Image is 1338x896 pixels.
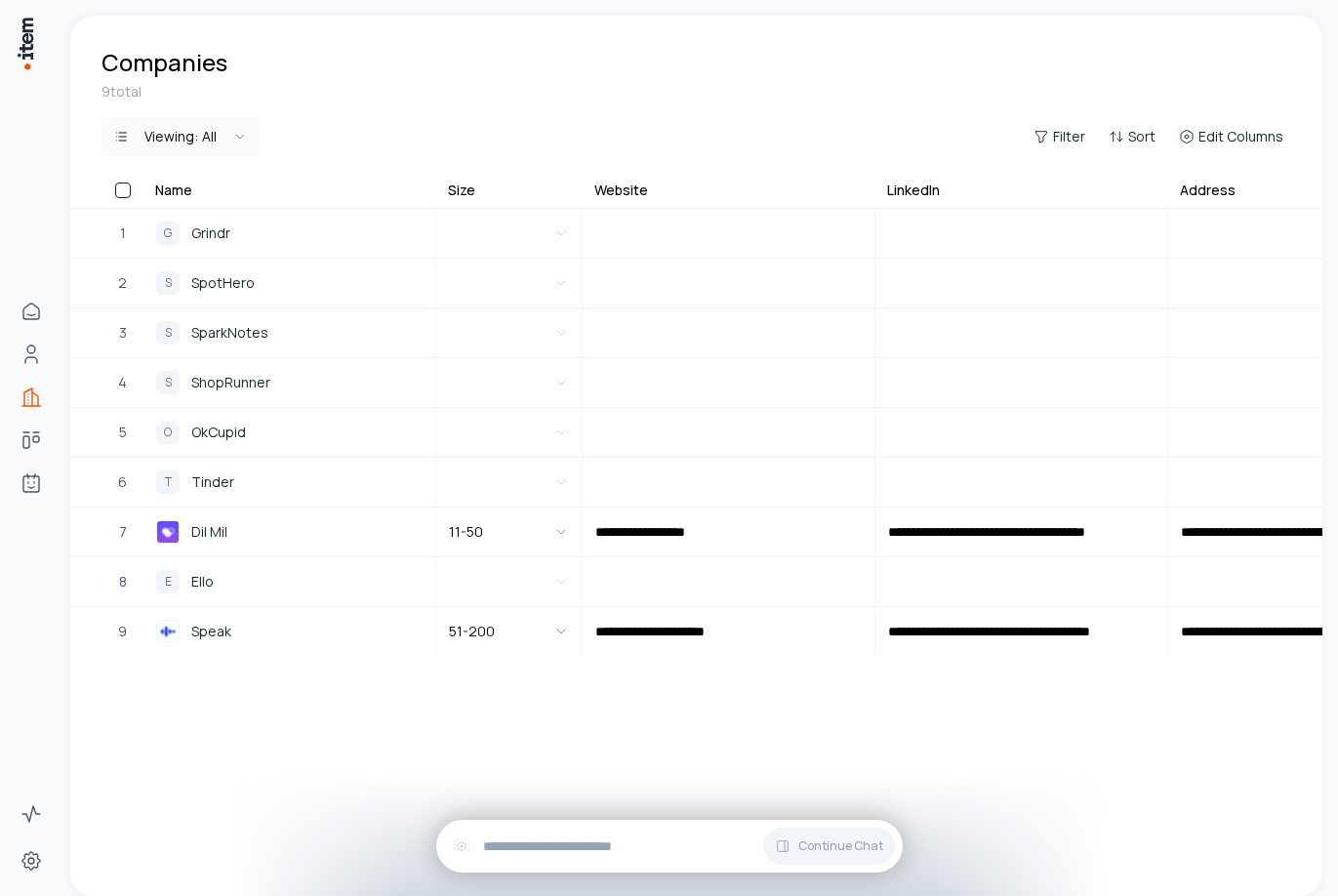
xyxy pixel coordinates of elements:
[120,223,126,244] span: 1
[594,181,648,200] div: Website
[448,181,475,200] div: Size
[156,470,180,494] div: T
[156,520,180,544] img: Dil Mil
[16,16,35,71] img: Item Brain Logo
[156,570,180,593] div: E
[1053,127,1085,146] span: Filter
[1101,123,1163,150] button: Sort
[155,181,192,200] div: Name
[191,322,268,344] span: SparkNotes
[12,794,51,834] a: Activity
[119,571,127,592] span: 8
[144,359,434,406] a: SShopRunner
[436,820,903,873] div: Continue Chat
[1180,181,1236,200] div: Address
[156,222,180,245] div: G
[1198,127,1283,146] span: Edit Columns
[156,371,180,394] div: S
[144,127,217,146] div: Viewing:
[191,621,231,642] span: Speak
[191,521,227,543] span: Dil Mil
[101,82,1291,102] div: 9 total
[12,292,51,331] a: Home
[144,558,434,605] a: EEllo
[156,321,180,345] div: S
[156,620,180,643] img: Speak
[144,260,434,306] a: SSpotHero
[119,521,127,543] span: 7
[118,621,127,642] span: 9
[101,47,227,78] h1: Companies
[191,223,230,244] span: Grindr
[118,471,127,493] span: 6
[119,422,127,443] span: 5
[118,272,127,294] span: 2
[144,409,434,456] a: OOkCupid
[156,271,180,295] div: S
[763,828,895,865] button: Continue Chat
[144,309,434,356] a: SSparkNotes
[191,422,246,443] span: OkCupid
[191,272,255,294] span: SpotHero
[144,509,434,555] a: Dil MilDil Mil
[798,838,883,854] span: Continue Chat
[144,608,434,655] a: SpeakSpeak
[1026,123,1093,150] button: Filter
[12,841,51,880] a: Settings
[12,335,51,374] a: People
[191,471,234,493] span: Tinder
[1171,123,1291,150] button: Edit Columns
[144,459,434,506] a: TTinder
[887,181,940,200] div: LinkedIn
[156,421,180,444] div: O
[191,372,270,393] span: ShopRunner
[12,421,51,460] a: Deals
[1128,127,1156,146] span: Sort
[12,378,51,417] a: Companies
[118,372,127,393] span: 4
[119,322,127,344] span: 3
[12,464,51,503] a: Agents
[191,571,214,592] span: Ello
[144,210,434,257] a: GGrindr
